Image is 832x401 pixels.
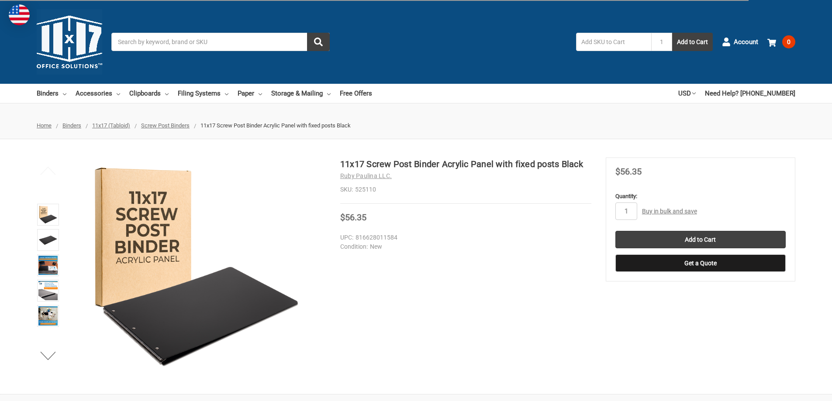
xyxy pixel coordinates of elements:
[340,185,353,194] dt: SKU:
[782,35,795,48] span: 0
[615,166,642,177] span: $56.35
[672,33,713,51] button: Add to Cart
[35,347,62,364] button: Next
[767,31,795,53] a: 0
[340,233,353,242] dt: UPC:
[87,158,305,376] img: 11x17 Screw Post Binder Acrylic Panel with fixed posts Black
[178,84,228,103] a: Filing Systems
[340,242,587,251] dd: New
[340,185,591,194] dd: 525110
[38,230,58,250] img: 11x17 Screw Post Binder Acrylic Panel with fixed posts Black
[615,254,786,272] button: Get a Quote
[238,84,262,103] a: Paper
[678,84,696,103] a: USD
[35,162,62,179] button: Previous
[111,33,330,51] input: Search by keyword, brand or SKU
[271,84,331,103] a: Storage & Mailing
[734,37,758,47] span: Account
[141,122,190,129] a: Screw Post Binders
[37,84,66,103] a: Binders
[38,281,58,300] img: 11x17 Screw Post Binder Acrylic Panel with fixed posts Black
[200,122,351,129] span: 11x17 Screw Post Binder Acrylic Panel with fixed posts Black
[76,84,120,103] a: Accessories
[340,158,591,171] h1: 11x17 Screw Post Binder Acrylic Panel with fixed posts Black
[340,233,587,242] dd: 816628011584
[340,84,372,103] a: Free Offers
[340,242,368,251] dt: Condition:
[37,9,102,75] img: 11x17.com
[9,4,30,25] img: duty and tax information for United States
[62,122,81,129] a: Binders
[615,192,786,201] label: Quantity:
[38,256,58,275] img: Ruby Paulina 11x17 1" Angle-D Ring, White Acrylic Binder (515180)
[38,306,58,326] img: 11x17 Screw Post Binder Acrylic Panel with fixed posts Black
[340,212,366,223] span: $56.35
[722,31,758,53] a: Account
[37,122,52,129] a: Home
[129,84,169,103] a: Clipboards
[642,208,697,215] a: Buy in bulk and save
[340,172,392,179] a: Ruby Paulina LLC.
[615,231,786,248] input: Add to Cart
[92,122,130,129] a: 11x17 (Tabloid)
[705,84,795,103] a: Need Help? [PHONE_NUMBER]
[38,205,58,224] img: 11x17 Screw Post Binder Acrylic Panel with fixed posts Black
[576,33,651,51] input: Add SKU to Cart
